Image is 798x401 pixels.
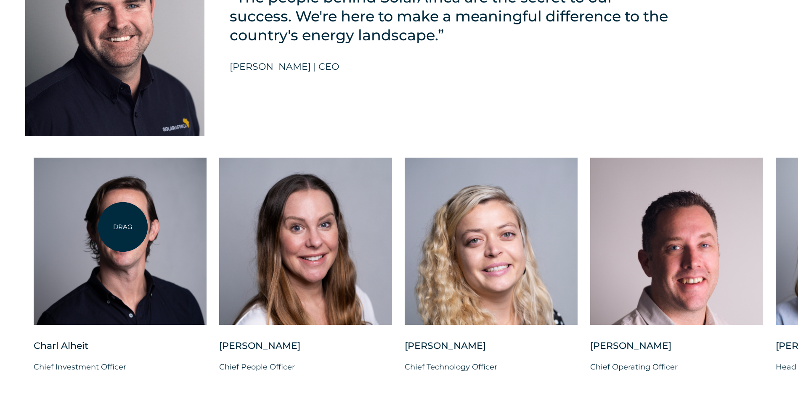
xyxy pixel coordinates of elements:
p: Chief Investment Officer [34,361,207,373]
div: [PERSON_NAME] [590,340,763,361]
p: Chief Technology Officer [405,361,578,373]
p: Chief People Officer [219,361,392,373]
div: Charl Alheit [34,340,207,361]
h5: [PERSON_NAME] | CEO [230,61,339,72]
div: [PERSON_NAME] [405,340,578,361]
div: [PERSON_NAME] [219,340,392,361]
p: Chief Operating Officer [590,361,763,373]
